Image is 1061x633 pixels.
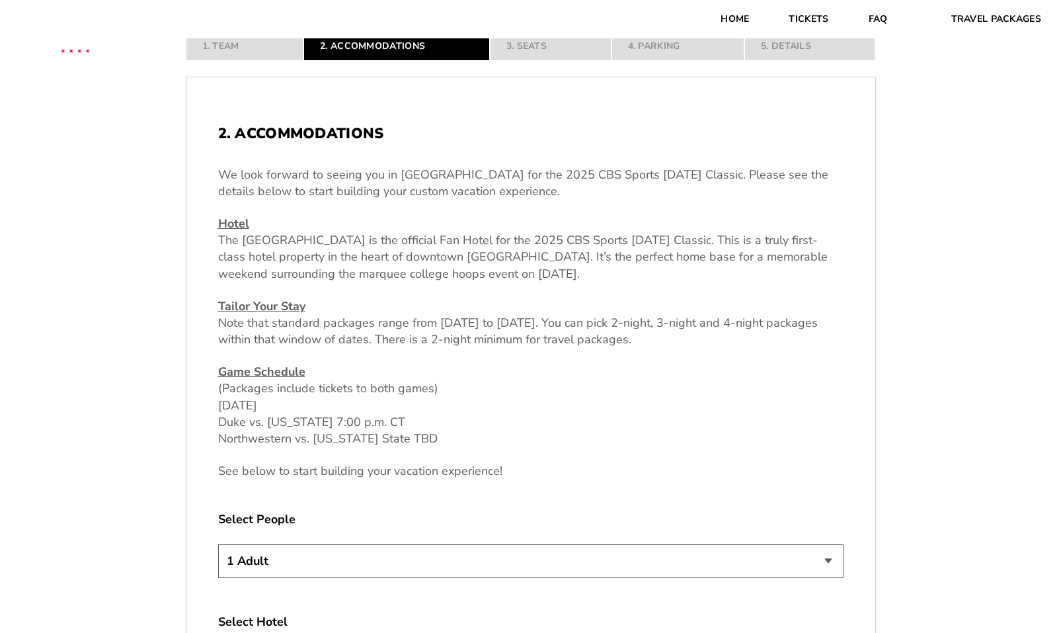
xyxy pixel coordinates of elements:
u: Hotel [218,216,249,232]
label: Select People [218,511,844,528]
p: We look forward to seeing you in [GEOGRAPHIC_DATA] for the 2025 CBS Sports [DATE] Classic. Please... [218,167,844,200]
p: Note that standard packages range from [DATE] to [DATE]. You can pick 2-night, 3-night and 4-nigh... [218,298,844,349]
u: Tailor Your Stay [218,298,305,314]
img: CBS Sports Thanksgiving Classic [40,13,111,85]
span: See below to start building your vacation experience! [218,463,502,479]
p: The [GEOGRAPHIC_DATA] is the official Fan Hotel for the 2025 CBS Sports [DATE] Classic. This is a... [218,216,844,282]
label: Select Hotel [218,614,844,630]
u: Game Schedule [218,364,305,380]
p: (Packages include tickets to both games) [DATE] Duke vs. [US_STATE] 7:00 p.m. CT Northwestern vs.... [218,364,844,447]
h2: 2. Accommodations [218,125,844,142]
